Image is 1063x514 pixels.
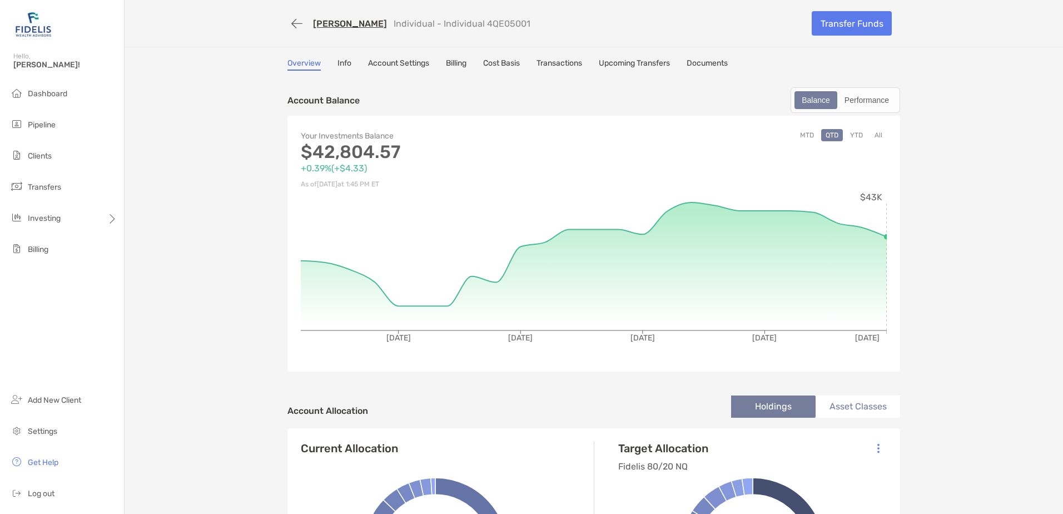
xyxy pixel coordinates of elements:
[812,11,892,36] a: Transfer Funds
[28,120,56,130] span: Pipeline
[537,58,582,71] a: Transactions
[28,245,48,254] span: Billing
[13,4,53,45] img: Zoe Logo
[368,58,429,71] a: Account Settings
[618,442,708,455] h4: Target Allocation
[10,455,23,468] img: get-help icon
[10,393,23,406] img: add_new_client icon
[13,60,117,70] span: [PERSON_NAME]!
[28,489,54,498] span: Log out
[301,145,594,159] p: $42,804.57
[10,242,23,255] img: billing icon
[877,443,880,453] img: Icon List Menu
[394,18,530,29] p: Individual - Individual 4QE05001
[28,458,58,467] span: Get Help
[731,396,816,418] li: Holdings
[386,333,411,343] tspan: [DATE]
[10,211,23,224] img: investing icon
[821,129,843,141] button: QTD
[287,93,360,107] p: Account Balance
[301,129,594,143] p: Your Investments Balance
[10,117,23,131] img: pipeline icon
[10,424,23,437] img: settings icon
[301,177,594,191] p: As of [DATE] at 1:45 PM ET
[618,459,708,473] p: Fidelis 80/20 NQ
[10,149,23,162] img: clients icon
[846,129,867,141] button: YTD
[28,214,61,223] span: Investing
[870,129,887,141] button: All
[508,333,533,343] tspan: [DATE]
[10,180,23,193] img: transfers icon
[301,442,398,455] h4: Current Allocation
[630,333,655,343] tspan: [DATE]
[687,58,728,71] a: Documents
[752,333,777,343] tspan: [DATE]
[860,192,882,202] tspan: $43K
[301,161,594,175] p: +0.39% ( +$4.33 )
[28,89,67,98] span: Dashboard
[287,406,368,416] h4: Account Allocation
[10,486,23,500] img: logout icon
[313,18,387,29] a: [PERSON_NAME]
[791,87,900,113] div: segmented control
[599,58,670,71] a: Upcoming Transfers
[337,58,351,71] a: Info
[28,182,61,192] span: Transfers
[816,396,900,418] li: Asset Classes
[287,58,321,71] a: Overview
[28,427,57,436] span: Settings
[838,92,895,108] div: Performance
[796,92,836,108] div: Balance
[28,396,81,405] span: Add New Client
[10,86,23,100] img: dashboard icon
[28,151,52,161] span: Clients
[855,333,880,343] tspan: [DATE]
[446,58,466,71] a: Billing
[796,129,818,141] button: MTD
[483,58,520,71] a: Cost Basis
